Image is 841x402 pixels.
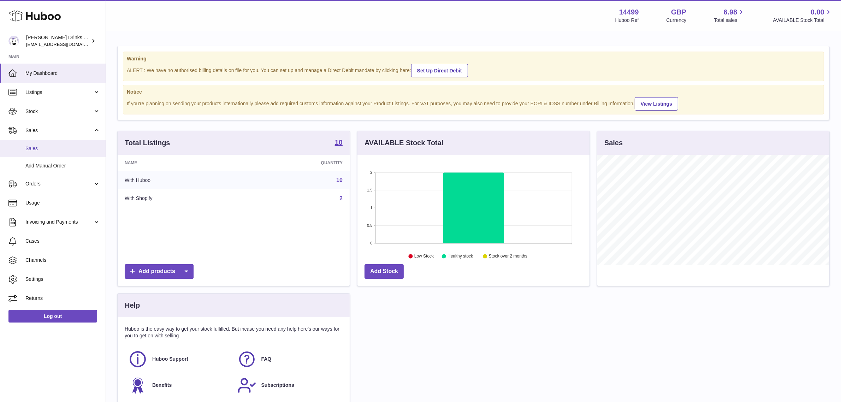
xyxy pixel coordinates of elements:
a: Add Stock [365,264,404,279]
strong: GBP [671,7,686,17]
span: Cases [25,238,100,244]
text: 0.5 [367,223,372,227]
text: 1 [370,206,372,210]
strong: 10 [335,139,343,146]
span: 0.00 [811,7,824,17]
text: 2 [370,170,372,175]
a: 10 [335,139,343,147]
span: Total sales [714,17,745,24]
div: [PERSON_NAME] Drinks LTD (t/a Zooz) [26,34,90,48]
text: 1.5 [367,188,372,192]
p: Huboo is the easy way to get your stock fulfilled. But incase you need any help here's our ways f... [125,326,343,339]
span: FAQ [261,356,272,362]
a: Log out [8,310,97,323]
a: Add products [125,264,194,279]
td: With Shopify [118,189,243,208]
a: Set Up Direct Debit [411,64,468,77]
a: 0.00 AVAILABLE Stock Total [773,7,833,24]
text: Healthy stock [448,254,473,259]
a: 6.98 Total sales [714,7,745,24]
span: Sales [25,127,93,134]
span: Listings [25,89,93,96]
span: Invoicing and Payments [25,219,93,225]
span: Stock [25,108,93,115]
a: Huboo Support [128,350,230,369]
h3: Help [125,301,140,310]
strong: Notice [127,89,820,95]
a: FAQ [237,350,339,369]
h3: AVAILABLE Stock Total [365,138,443,148]
text: Low Stock [414,254,434,259]
span: [EMAIL_ADDRESS][DOMAIN_NAME] [26,41,104,47]
span: My Dashboard [25,70,100,77]
th: Quantity [243,155,350,171]
span: Channels [25,257,100,264]
strong: Warning [127,55,820,62]
img: internalAdmin-14499@internal.huboo.com [8,36,19,46]
strong: 14499 [619,7,639,17]
div: If you're planning on sending your products internationally please add required customs informati... [127,96,820,111]
h3: Total Listings [125,138,170,148]
a: View Listings [635,97,678,111]
span: Usage [25,200,100,206]
a: Benefits [128,376,230,395]
span: Orders [25,181,93,187]
span: Sales [25,145,100,152]
span: Add Manual Order [25,162,100,169]
span: 6.98 [724,7,738,17]
text: 0 [370,241,372,245]
div: Currency [667,17,687,24]
div: ALERT : We have no authorised billing details on file for you. You can set up and manage a Direct... [127,63,820,77]
span: Settings [25,276,100,283]
th: Name [118,155,243,171]
a: Subscriptions [237,376,339,395]
span: Subscriptions [261,382,294,389]
h3: Sales [604,138,623,148]
div: Huboo Ref [615,17,639,24]
a: 2 [339,195,343,201]
td: With Huboo [118,171,243,189]
span: Returns [25,295,100,302]
span: Huboo Support [152,356,188,362]
span: AVAILABLE Stock Total [773,17,833,24]
text: Stock over 2 months [489,254,527,259]
a: 10 [336,177,343,183]
span: Benefits [152,382,172,389]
